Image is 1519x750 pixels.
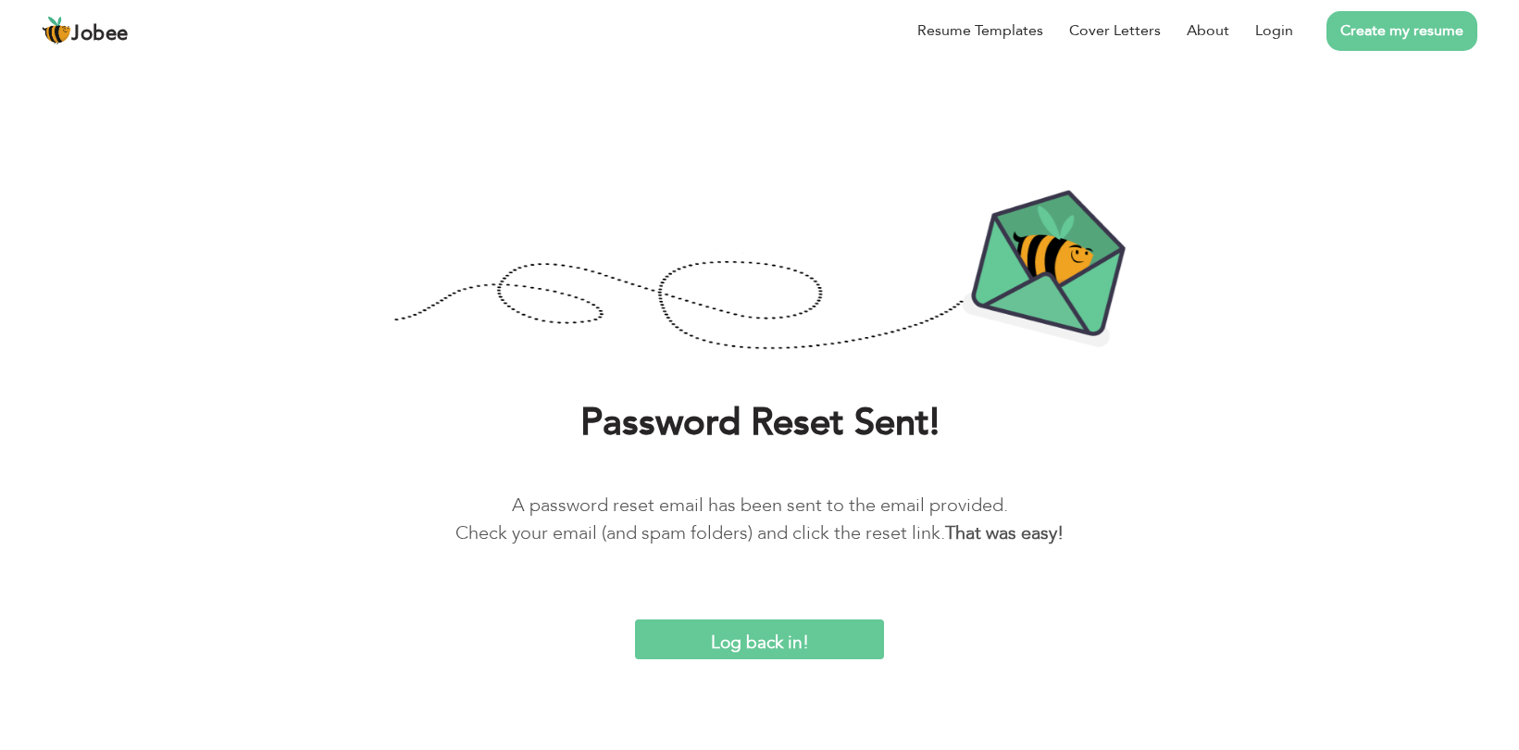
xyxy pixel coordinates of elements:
[393,189,1126,355] img: Password-Reset-Confirmation.png
[917,19,1043,42] a: Resume Templates
[1326,11,1477,51] a: Create my resume
[1069,19,1161,42] a: Cover Letters
[635,619,884,659] input: Log back in!
[945,520,1064,545] b: That was easy!
[28,399,1491,447] h1: Password Reset Sent!
[42,16,71,45] img: jobee.io
[42,16,129,45] a: Jobee
[71,24,129,44] span: Jobee
[28,492,1491,547] p: A password reset email has been sent to the email provided. Check your email (and spam folders) a...
[1255,19,1293,42] a: Login
[1187,19,1229,42] a: About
